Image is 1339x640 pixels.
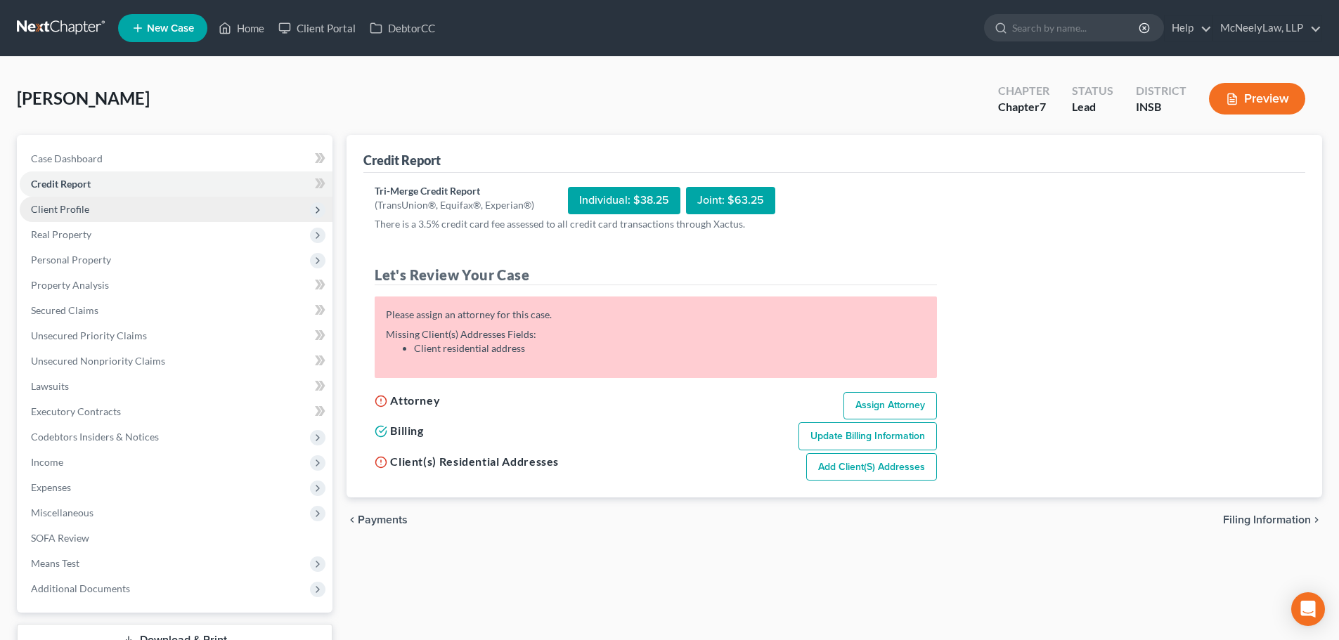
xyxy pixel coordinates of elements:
div: Status [1072,83,1113,99]
div: Chapter [998,83,1049,99]
span: Personal Property [31,254,111,266]
span: Credit Report [31,178,91,190]
span: 7 [1040,100,1046,113]
div: Open Intercom Messenger [1291,592,1325,626]
button: Preview [1209,83,1305,115]
span: Client Profile [31,203,89,215]
h5: Billing [375,422,423,439]
a: Credit Report [20,171,332,197]
a: Case Dashboard [20,146,332,171]
span: [PERSON_NAME] [17,88,150,108]
span: Unsecured Nonpriority Claims [31,355,165,367]
div: Lead [1072,99,1113,115]
a: Unsecured Priority Claims [20,323,332,348]
span: Means Test [31,557,79,569]
a: Home [212,15,271,41]
span: Codebtors Insiders & Notices [31,431,159,443]
span: Income [31,456,63,468]
a: Secured Claims [20,298,332,323]
a: Lawsuits [20,374,332,399]
a: Executory Contracts [20,399,332,424]
h5: Client(s) Residential Addresses [375,453,559,470]
div: (TransUnion®, Equifax®, Experian®) [375,198,534,212]
div: Joint: $63.25 [686,187,775,214]
span: Secured Claims [31,304,98,316]
span: Attorney [390,393,440,407]
a: Unsecured Nonpriority Claims [20,348,332,374]
div: Individual: $38.25 [568,187,680,214]
span: Unsecured Priority Claims [31,329,147,341]
div: District [1136,83,1186,99]
a: Help [1165,15,1212,41]
div: Missing Client(s) Addresses Fields: [386,327,926,355]
div: Credit Report [363,152,441,169]
a: Client Portal [271,15,363,41]
span: Lawsuits [31,380,69,392]
i: chevron_left [347,514,358,525]
a: Update Billing Information [798,422,937,450]
span: Miscellaneous [31,507,93,518]
a: Property Analysis [20,273,332,298]
h4: Let's Review Your Case [375,265,937,285]
span: Filing Information [1223,514,1311,525]
span: Property Analysis [31,279,109,291]
span: Payments [358,514,408,525]
span: Executory Contracts [31,405,121,417]
div: Tri-Merge Credit Report [375,184,534,198]
span: SOFA Review [31,532,89,544]
i: chevron_right [1311,514,1322,525]
span: Case Dashboard [31,152,103,164]
div: INSB [1136,99,1186,115]
button: Filing Information chevron_right [1223,514,1322,525]
div: Please assign an attorney for this case. [386,308,926,322]
span: Additional Documents [31,582,130,594]
a: Add Client(s) Addresses [806,453,937,481]
a: McNeelyLaw, LLP [1213,15,1321,41]
p: There is a 3.5% credit card fee assessed to all credit card transactions through Xactus. [375,217,937,231]
input: Search by name... [1012,15,1141,41]
span: Expenses [31,481,71,493]
a: DebtorCC [363,15,442,41]
button: chevron_left Payments [347,514,408,525]
span: New Case [147,23,194,34]
li: Client residential address [414,341,926,355]
a: SOFA Review [20,525,332,551]
span: Real Property [31,228,91,240]
a: Assign Attorney [843,392,937,420]
div: Chapter [998,99,1049,115]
